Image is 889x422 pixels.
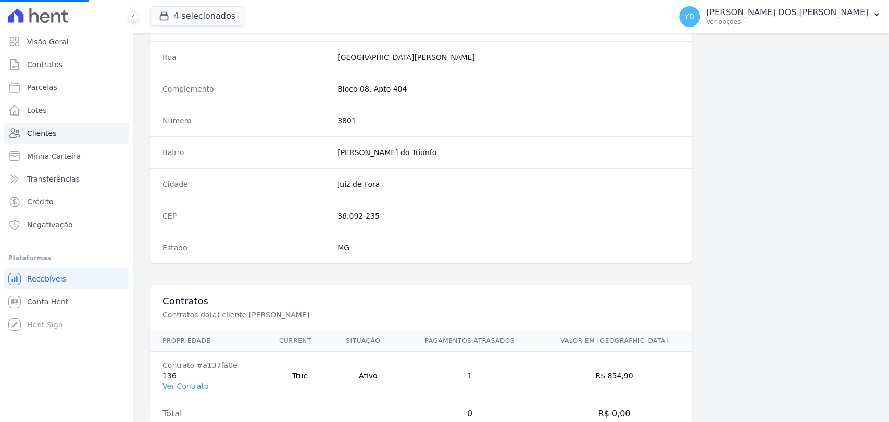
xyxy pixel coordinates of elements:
dt: Cidade [162,179,329,189]
a: Lotes [4,100,129,121]
dt: Bairro [162,147,329,158]
a: Recebíveis [4,268,129,289]
span: Lotes [27,105,47,116]
th: Valor em [GEOGRAPHIC_DATA] [536,330,692,352]
td: True [267,352,333,400]
span: Negativação [27,220,73,230]
dt: Complemento [162,84,329,94]
dt: Estado [162,242,329,253]
a: Contratos [4,54,129,75]
dd: 36.092-235 [337,211,679,221]
span: Clientes [27,128,56,138]
dt: Número [162,116,329,126]
th: Current [267,330,333,352]
dd: [GEOGRAPHIC_DATA][PERSON_NAME] [337,52,679,62]
a: Crédito [4,191,129,212]
span: YD [684,13,694,20]
th: Pagamentos Atrasados [403,330,536,352]
a: Transferências [4,169,129,189]
dd: Juiz de Fora [337,179,679,189]
dt: Rua [162,52,329,62]
span: Parcelas [27,82,57,93]
a: Conta Hent [4,291,129,312]
a: Minha Carteira [4,146,129,167]
th: Situação [333,330,403,352]
div: Contrato #a137fa0e [162,360,254,370]
a: Negativação [4,214,129,235]
a: Visão Geral [4,31,129,52]
h3: Contratos [162,295,679,308]
td: R$ 854,90 [536,352,692,400]
dd: MG [337,242,679,253]
span: Recebíveis [27,274,66,284]
span: Crédito [27,197,54,207]
a: Clientes [4,123,129,144]
span: Minha Carteira [27,151,81,161]
dd: 3801 [337,116,679,126]
p: Ver opções [706,18,868,26]
p: Contratos do(a) cliente [PERSON_NAME] [162,310,512,320]
dd: [PERSON_NAME] do Triunfo [337,147,679,158]
button: YD [PERSON_NAME] DOS [PERSON_NAME] Ver opções [671,2,889,31]
dd: Bloco 08, Apto 404 [337,84,679,94]
p: [PERSON_NAME] DOS [PERSON_NAME] [706,7,868,18]
dt: CEP [162,211,329,221]
div: Plataformas [8,252,124,264]
td: 136 [150,352,267,400]
span: Visão Geral [27,36,69,47]
a: Ver Contrato [162,382,208,390]
span: Contratos [27,59,62,70]
td: 1 [403,352,536,400]
th: Propriedade [150,330,267,352]
a: Parcelas [4,77,129,98]
button: 4 selecionados [150,6,244,26]
span: Transferências [27,174,80,184]
td: Ativo [333,352,403,400]
span: Conta Hent [27,297,68,307]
